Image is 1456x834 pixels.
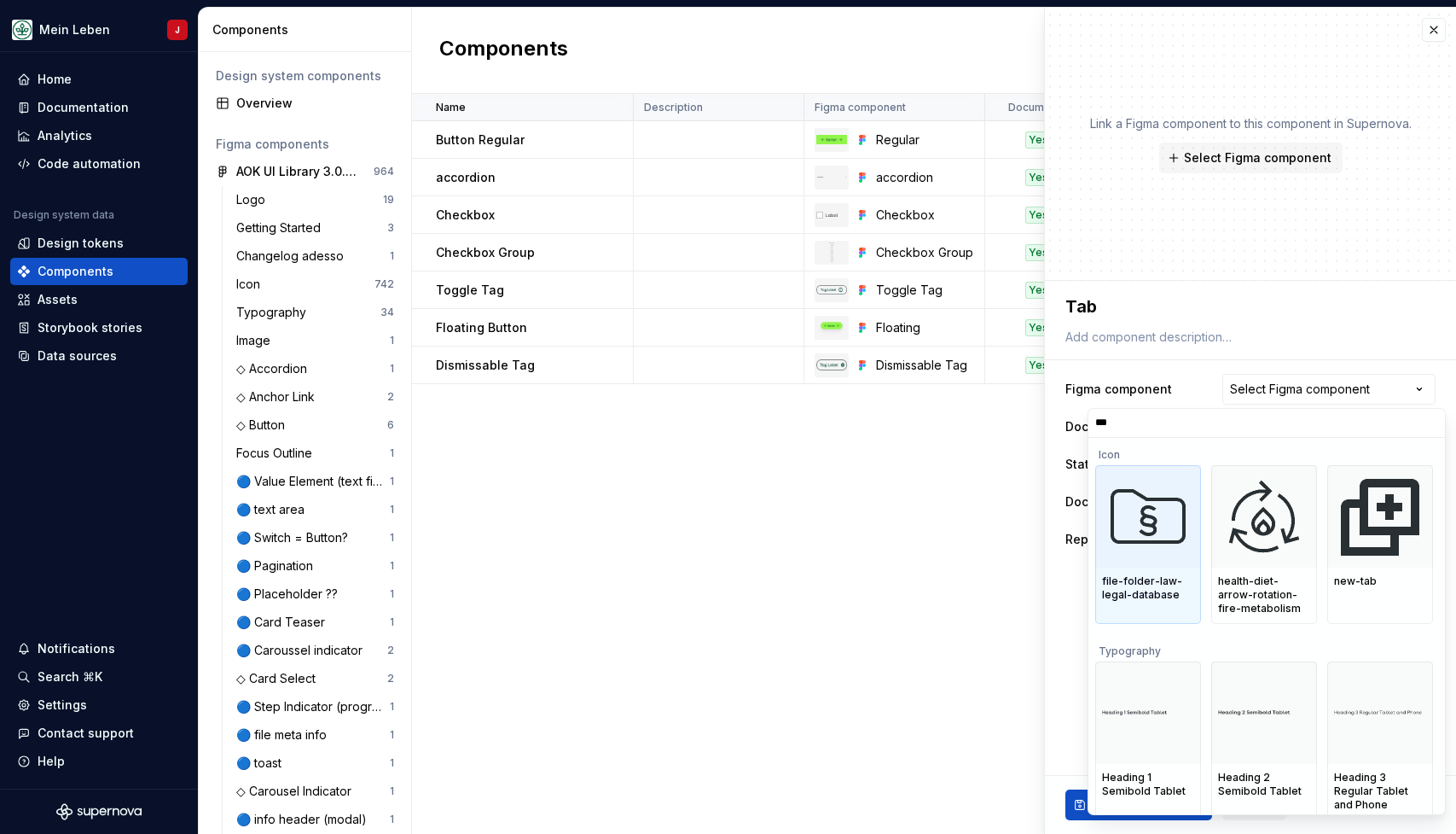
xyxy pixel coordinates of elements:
div: Heading 3 Regular Tablet and Phone [1334,771,1426,812]
div: Heading 1 Semibold Tablet [1102,771,1194,798]
div: Heading 2 Semibold Tablet [1218,771,1310,798]
div: new-tab [1334,574,1426,588]
div: Typography [1095,634,1433,662]
div: file-folder-law-legal-database [1102,574,1194,602]
div: health-diet-arrow-rotation-fire-metabolism [1218,574,1310,615]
